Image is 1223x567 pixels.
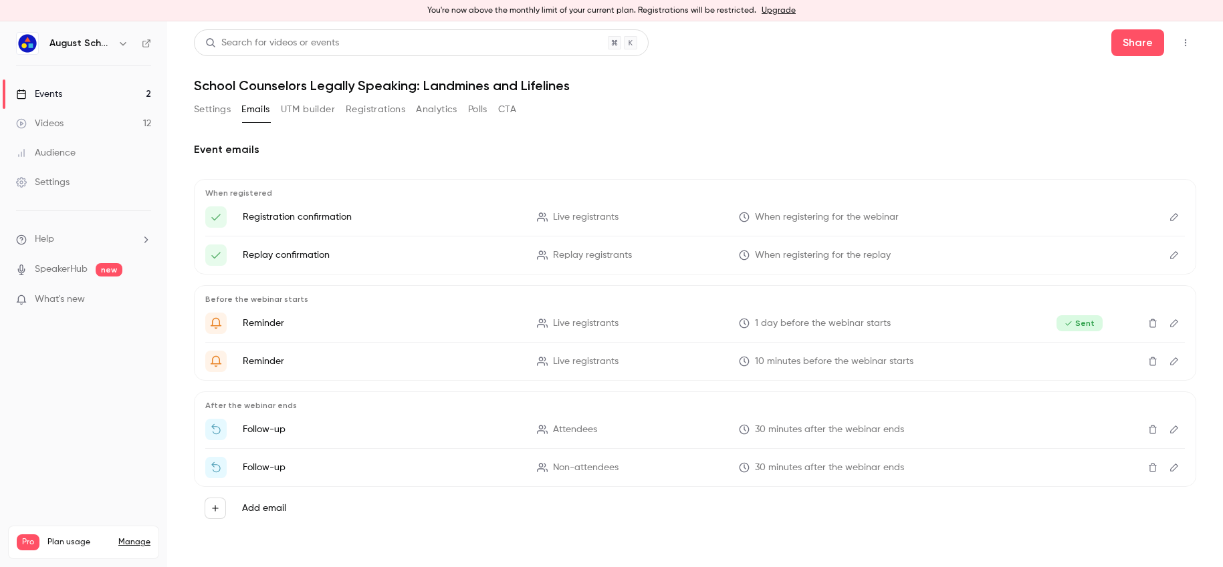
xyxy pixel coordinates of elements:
[755,355,913,369] span: 10 minutes before the webinar starts
[281,99,335,120] button: UTM builder
[755,248,891,262] span: When registering for the replay
[242,502,286,515] label: Add email
[1163,244,1185,266] button: Edit
[1142,457,1163,478] button: Delete
[49,37,112,50] h6: August Schools
[553,423,597,437] span: Attendees
[755,423,904,437] span: 30 minutes after the webinar ends
[17,534,39,550] span: Pro
[243,423,521,436] p: Follow-up
[755,461,904,475] span: 30 minutes after the webinar ends
[498,99,516,120] button: CTA
[205,36,339,50] div: Search for videos or events
[468,99,487,120] button: Polls
[35,232,54,246] span: Help
[762,5,796,16] a: Upgrade
[1142,351,1163,372] button: Delete
[118,537,150,548] a: Manage
[205,313,1185,334] li: Get Ready for '{{ event_name }}' tomorrow!
[16,117,64,130] div: Videos
[16,87,62,101] div: Events
[243,210,521,224] p: Registration confirmation
[205,244,1185,266] li: Here's your access link to {{ event_name }}!
[755,317,891,331] span: 1 day before the webinar starts
[553,461,619,475] span: Non-attendees
[205,419,1185,440] li: Thanks for attending {{ event_name }}
[346,99,405,120] button: Registrations
[1163,206,1185,228] button: Edit
[205,457,1185,478] li: Watch the replay of {{ event_name }}
[1142,313,1163,334] button: Delete
[194,99,231,120] button: Settings
[194,142,1196,158] h2: Event emails
[1163,351,1185,372] button: Edit
[16,232,151,246] li: help-dropdown-opener
[96,263,122,276] span: new
[17,33,38,54] img: August Schools
[16,146,76,160] div: Audience
[553,355,619,369] span: Live registrants
[16,176,70,189] div: Settings
[1163,313,1185,334] button: Edit
[35,293,85,307] span: What's new
[35,262,88,276] a: SpeakerHub
[1111,29,1164,56] button: Share
[1163,457,1185,478] button: Edit
[205,188,1185,198] p: When registered
[194,77,1196,93] h1: School Counselors Legally Speaking: Landmines and Lifelines
[205,400,1185,411] p: After the webinar ends
[553,210,619,224] span: Live registrants
[553,317,619,331] span: Live registrants
[416,99,457,120] button: Analytics
[755,210,899,224] span: When registering for the webinar
[205,351,1185,372] li: {{ event_name }} is about to go live
[243,248,521,262] p: Replay confirmation
[135,294,151,306] iframe: Noticeable Trigger
[241,99,269,120] button: Emails
[243,461,521,474] p: Follow-up
[1142,419,1163,440] button: Delete
[243,317,521,330] p: Reminder
[1057,315,1103,331] span: Sent
[47,537,110,548] span: Plan usage
[205,206,1185,228] li: Here's your access link to {{ event_name }}!
[553,248,632,262] span: Replay registrants
[1163,419,1185,440] button: Edit
[205,294,1185,305] p: Before the webinar starts
[243,355,521,368] p: Reminder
